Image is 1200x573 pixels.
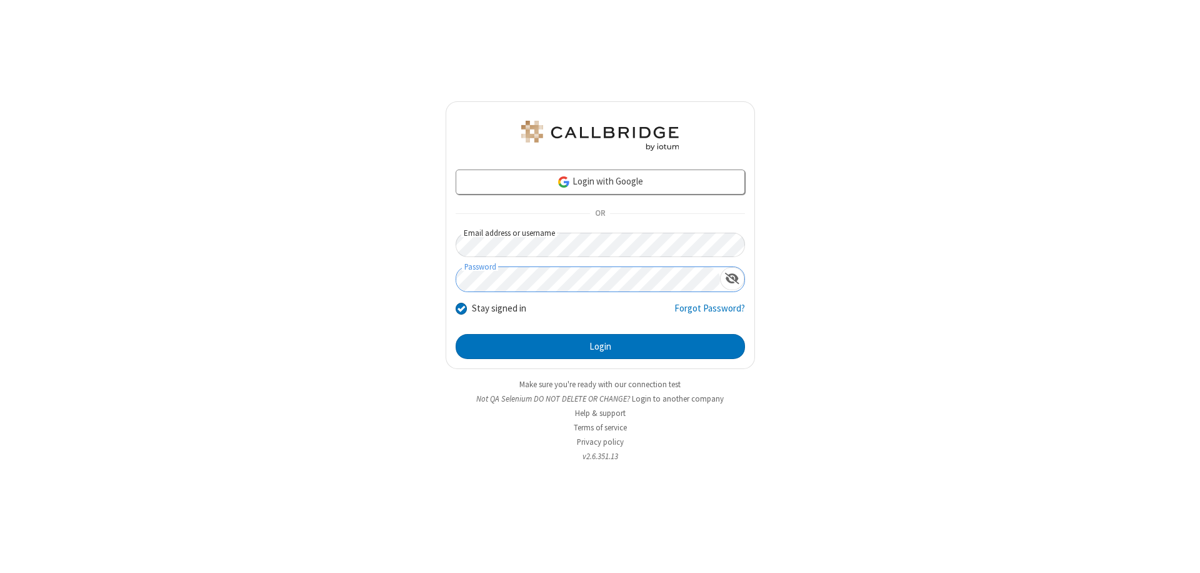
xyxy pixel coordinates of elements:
a: Privacy policy [577,437,624,447]
img: google-icon.png [557,175,571,189]
input: Password [456,267,720,292]
a: Terms of service [574,422,627,433]
a: Make sure you're ready with our connection test [519,379,681,390]
button: Login to another company [632,393,724,405]
input: Email address or username [456,233,745,257]
a: Help & support [575,408,626,418]
label: Stay signed in [472,302,526,316]
li: v2.6.351.13 [446,450,755,462]
div: Show password [720,267,744,290]
a: Login with Google [456,170,745,195]
a: Forgot Password? [674,302,745,325]
button: Login [456,334,745,359]
img: QA Selenium DO NOT DELETE OR CHANGE [519,121,681,151]
span: OR [590,205,610,223]
li: Not QA Selenium DO NOT DELETE OR CHANGE? [446,393,755,405]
